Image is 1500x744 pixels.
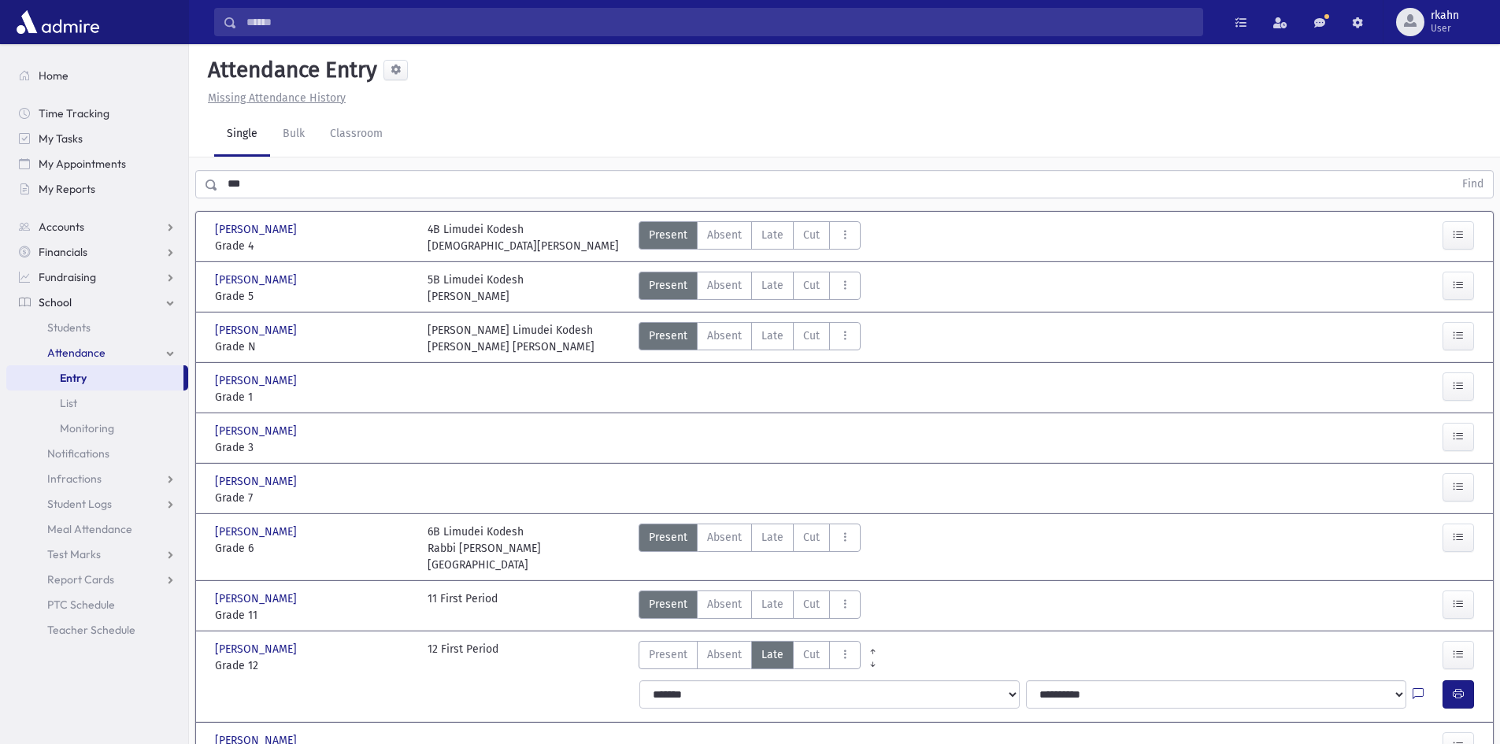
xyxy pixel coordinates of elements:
span: Notifications [47,446,109,461]
span: Present [649,646,687,663]
span: Late [761,596,783,613]
span: [PERSON_NAME] [215,473,300,490]
span: Absent [707,596,742,613]
div: 12 First Period [428,641,498,674]
span: Report Cards [47,572,114,587]
a: My Appointments [6,151,188,176]
span: Late [761,646,783,663]
a: Test Marks [6,542,188,567]
div: 6B Limudei Kodesh Rabbi [PERSON_NAME][GEOGRAPHIC_DATA] [428,524,624,573]
span: Cut [803,596,820,613]
span: [PERSON_NAME] [215,272,300,288]
span: Grade 6 [215,540,412,557]
div: AttTypes [639,524,861,573]
span: User [1431,22,1459,35]
span: Grade 11 [215,607,412,624]
a: Accounts [6,214,188,239]
span: My Tasks [39,131,83,146]
span: Entry [60,371,87,385]
a: Students [6,315,188,340]
span: Late [761,529,783,546]
span: Absent [707,529,742,546]
span: Grade N [215,339,412,355]
div: 5B Limudei Kodesh [PERSON_NAME] [428,272,524,305]
span: Cut [803,277,820,294]
div: AttTypes [639,322,861,355]
span: Students [47,320,91,335]
a: PTC Schedule [6,592,188,617]
span: Cut [803,529,820,546]
span: [PERSON_NAME] [215,423,300,439]
div: AttTypes [639,272,861,305]
span: List [60,396,77,410]
a: Fundraising [6,265,188,290]
span: Infractions [47,472,102,486]
a: Home [6,63,188,88]
a: Monitoring [6,416,188,441]
span: My Appointments [39,157,126,171]
span: Cut [803,646,820,663]
span: Absent [707,328,742,344]
span: Grade 5 [215,288,412,305]
a: Meal Attendance [6,516,188,542]
span: Absent [707,227,742,243]
span: [PERSON_NAME] [215,322,300,339]
a: Missing Attendance History [202,91,346,105]
button: Find [1453,171,1493,198]
a: Report Cards [6,567,188,592]
span: Grade 7 [215,490,412,506]
span: Absent [707,277,742,294]
a: Classroom [317,113,395,157]
a: Teacher Schedule [6,617,188,642]
a: Infractions [6,466,188,491]
a: List [6,391,188,416]
span: Present [649,227,687,243]
a: Entry [6,365,183,391]
u: Missing Attendance History [208,91,346,105]
span: [PERSON_NAME] [215,590,300,607]
span: Grade 12 [215,657,412,674]
span: [PERSON_NAME] [215,524,300,540]
span: rkahn [1431,9,1459,22]
span: Present [649,277,687,294]
div: 4B Limudei Kodesh [DEMOGRAPHIC_DATA][PERSON_NAME] [428,221,619,254]
span: Accounts [39,220,84,234]
span: Grade 3 [215,439,412,456]
span: My Reports [39,182,95,196]
h5: Attendance Entry [202,57,377,83]
div: AttTypes [639,641,861,674]
img: AdmirePro [13,6,103,38]
span: [PERSON_NAME] [215,372,300,389]
span: Test Marks [47,547,101,561]
a: Single [214,113,270,157]
span: Student Logs [47,497,112,511]
a: School [6,290,188,315]
span: Fundraising [39,270,96,284]
span: Attendance [47,346,106,360]
span: [PERSON_NAME] [215,641,300,657]
span: Absent [707,646,742,663]
span: Time Tracking [39,106,109,120]
span: School [39,295,72,309]
span: Teacher Schedule [47,623,135,637]
span: Financials [39,245,87,259]
span: Grade 1 [215,389,412,405]
span: Present [649,529,687,546]
span: Home [39,68,69,83]
a: Attendance [6,340,188,365]
span: Cut [803,328,820,344]
div: AttTypes [639,221,861,254]
span: PTC Schedule [47,598,115,612]
div: AttTypes [639,590,861,624]
input: Search [237,8,1202,36]
div: 11 First Period [428,590,498,624]
a: Bulk [270,113,317,157]
span: Monitoring [60,421,114,435]
div: [PERSON_NAME] Limudei Kodesh [PERSON_NAME] [PERSON_NAME] [428,322,594,355]
span: Present [649,328,687,344]
a: Time Tracking [6,101,188,126]
span: [PERSON_NAME] [215,221,300,238]
span: Present [649,596,687,613]
a: My Tasks [6,126,188,151]
span: Late [761,277,783,294]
